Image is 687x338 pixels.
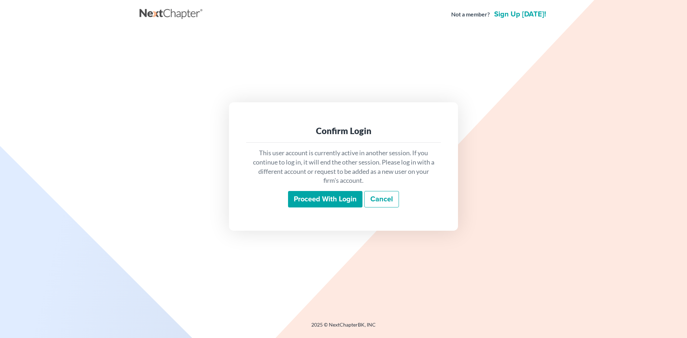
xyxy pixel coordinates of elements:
div: 2025 © NextChapterBK, INC [140,321,547,334]
div: Confirm Login [252,125,435,137]
a: Cancel [364,191,399,207]
input: Proceed with login [288,191,362,207]
a: Sign up [DATE]! [493,11,547,18]
p: This user account is currently active in another session. If you continue to log in, it will end ... [252,148,435,185]
strong: Not a member? [451,10,490,19]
